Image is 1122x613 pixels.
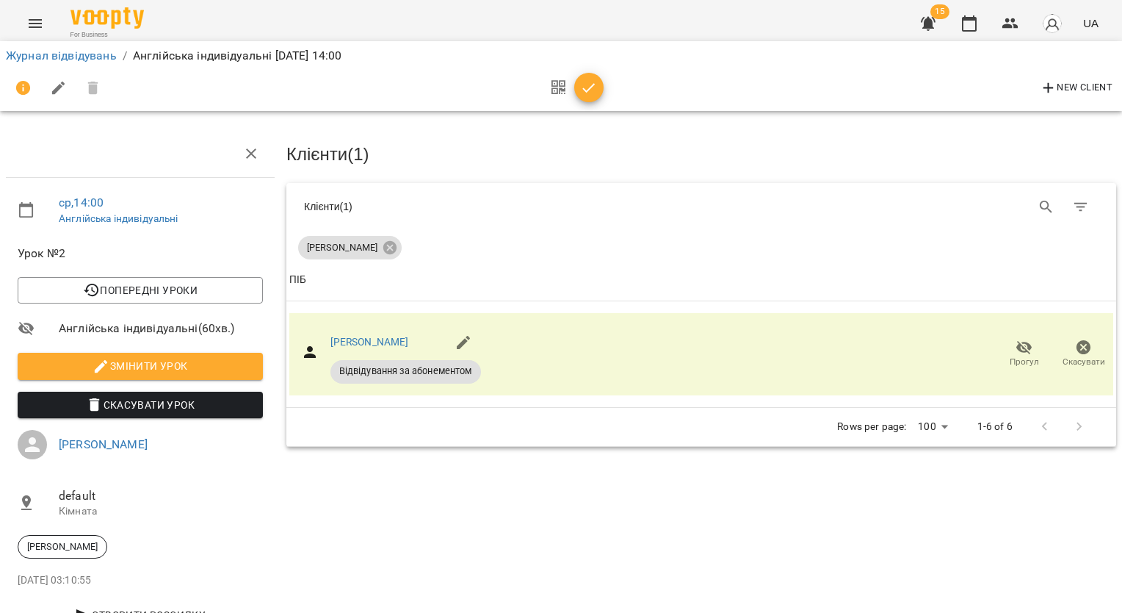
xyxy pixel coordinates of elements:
a: Журнал відвідувань [6,49,117,62]
span: [PERSON_NAME] [18,540,106,553]
button: Search [1029,190,1064,225]
h3: Клієнти ( 1 ) [286,145,1116,164]
span: Прогул [1010,356,1039,368]
button: UA [1077,10,1104,37]
button: Прогул [994,334,1054,375]
span: default [59,487,263,505]
a: [PERSON_NAME] [330,336,409,348]
p: [DATE] 03:10:55 [18,573,263,588]
p: Англійська індивідуальні [DATE] 14:00 [133,47,341,65]
div: Sort [289,271,306,289]
button: Попередні уроки [18,277,263,304]
a: Англійська індивідуальні [59,212,178,224]
button: Скасувати Урок [18,392,263,418]
p: Rows per page: [837,420,906,434]
span: ПІБ [289,271,1113,289]
span: Змінити урок [29,357,251,375]
nav: breadcrumb [6,47,1116,65]
span: 15 [930,4,949,19]
button: Фільтр [1063,190,1099,225]
span: For Business [70,30,144,40]
p: 1-6 of 6 [977,420,1013,434]
button: New Client [1036,76,1116,100]
span: New Client [1040,79,1112,97]
div: ПІБ [289,271,306,289]
span: Відвідування за абонементом [330,365,481,378]
span: Урок №2 [18,245,263,262]
div: Клієнти ( 1 ) [304,199,690,214]
span: Скасувати Урок [29,396,251,414]
span: Скасувати [1063,356,1105,368]
li: / [123,47,127,65]
button: Menu [18,6,53,41]
p: Кімната [59,504,263,519]
div: [PERSON_NAME] [18,535,107,559]
span: UA [1083,15,1099,31]
button: Змінити урок [18,353,263,379]
div: 100 [912,416,953,437]
div: Table Toolbar [286,183,1116,230]
span: Англійська індивідуальні ( 60 хв. ) [59,320,263,337]
span: Попередні уроки [29,282,251,299]
img: Voopty Logo [70,7,144,29]
span: [PERSON_NAME] [298,241,386,254]
img: avatar_s.png [1042,13,1063,34]
div: [PERSON_NAME] [298,236,402,259]
a: ср , 14:00 [59,196,104,209]
a: [PERSON_NAME] [59,437,148,451]
button: Скасувати [1054,334,1113,375]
